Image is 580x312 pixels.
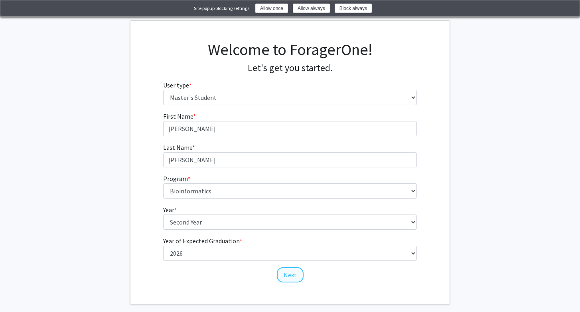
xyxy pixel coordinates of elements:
label: Program [163,174,190,183]
button: Block always [335,4,372,13]
label: Year of Expected Graduation [163,236,242,246]
iframe: Chat [546,276,574,306]
label: User type [163,80,191,90]
div: Site popup blocking settings: [194,5,251,12]
h4: Let's get you started. [163,62,417,74]
button: Allow always [293,4,330,13]
h1: Welcome to ForagerOne! [163,40,417,59]
button: Allow once [255,4,288,13]
span: Last Name [163,143,192,151]
button: Next [277,267,304,282]
span: First Name [163,112,193,120]
label: Year [163,205,177,215]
